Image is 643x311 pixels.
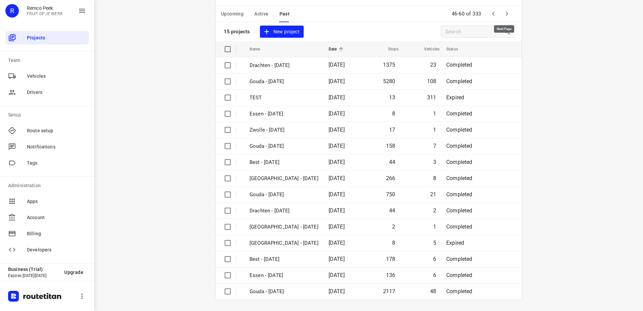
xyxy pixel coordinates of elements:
[27,34,86,41] span: Projects
[27,143,86,150] span: Notifications
[27,160,86,167] span: Tags
[5,243,89,256] div: Developers
[264,28,300,36] span: New project
[5,4,19,18] div: R
[446,175,472,181] span: Completed
[433,223,436,230] span: 1
[433,127,436,133] span: 1
[8,182,89,189] p: Administration
[433,175,436,181] span: 8
[446,256,472,262] span: Completed
[250,239,318,247] p: Gemeente Rotterdam - Thursday
[433,110,436,117] span: 1
[250,126,318,134] p: Zwolle - Friday
[446,62,472,68] span: Completed
[392,223,395,230] span: 2
[250,94,318,102] p: TEST
[5,31,89,44] div: Projects
[430,62,436,68] span: 23
[392,110,395,117] span: 8
[329,288,345,295] span: [DATE]
[329,143,345,149] span: [DATE]
[433,272,436,278] span: 6
[446,159,472,165] span: Completed
[329,223,345,230] span: [DATE]
[433,256,436,262] span: 6
[59,266,89,278] button: Upgrade
[433,207,436,214] span: 2
[5,69,89,83] div: Vehicles
[250,78,318,85] p: Gouda - Monday
[433,240,436,246] span: 5
[221,10,243,18] span: Upcoming
[446,127,472,133] span: Completed
[329,256,345,262] span: [DATE]
[446,272,472,278] span: Completed
[446,94,464,101] span: Expired
[446,45,467,53] span: Status
[8,273,59,278] p: Expires [DATE][DATE]
[27,5,63,11] p: Remco Peek
[329,45,346,53] span: Date
[392,240,395,246] span: 8
[386,272,395,278] span: 136
[27,127,86,134] span: Route setup
[27,198,86,205] span: Apps
[329,127,345,133] span: [DATE]
[446,191,472,198] span: Completed
[250,110,318,118] p: Essen - Friday
[27,73,86,80] span: Vehicles
[5,195,89,208] div: Apps
[383,62,395,68] span: 1375
[383,78,395,84] span: 5280
[5,156,89,170] div: Tags
[250,62,318,69] p: Drachten - Monday
[5,227,89,240] div: Billing
[386,191,395,198] span: 750
[27,11,63,16] p: FRUIT OP JE WERK
[430,191,436,198] span: 21
[427,78,437,84] span: 108
[446,110,472,117] span: Completed
[250,223,318,231] p: Antwerpen - Thursday
[250,207,318,215] p: Drachten - Thursday
[250,272,318,279] p: Essen - Wednesday
[27,89,86,96] span: Drivers
[250,45,269,53] span: Name
[386,143,395,149] span: 158
[224,29,250,35] p: 15 projects
[329,191,345,198] span: [DATE]
[389,94,395,101] span: 13
[27,246,86,253] span: Developers
[5,85,89,99] div: Drivers
[279,10,290,18] span: Past
[445,27,503,37] input: Search projects
[449,7,484,21] span: 46-60 of 333
[389,207,395,214] span: 44
[27,230,86,237] span: Billing
[446,78,472,84] span: Completed
[250,159,318,166] p: Best - Friday
[389,159,395,165] span: 44
[329,159,345,165] span: [DATE]
[446,143,472,149] span: Completed
[446,240,464,246] span: Expired
[427,94,437,101] span: 311
[386,175,395,181] span: 266
[329,207,345,214] span: [DATE]
[250,255,318,263] p: Best - Thursday
[329,272,345,278] span: [DATE]
[386,256,395,262] span: 178
[329,110,345,117] span: [DATE]
[389,127,395,133] span: 17
[5,124,89,137] div: Route setup
[8,111,89,118] p: Setup
[446,207,472,214] span: Completed
[5,140,89,153] div: Notifications
[329,78,345,84] span: [DATE]
[433,143,436,149] span: 7
[260,26,304,38] button: New project
[415,45,440,53] span: Vehicles
[5,211,89,224] div: Account
[250,288,318,296] p: Gouda - Wednesday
